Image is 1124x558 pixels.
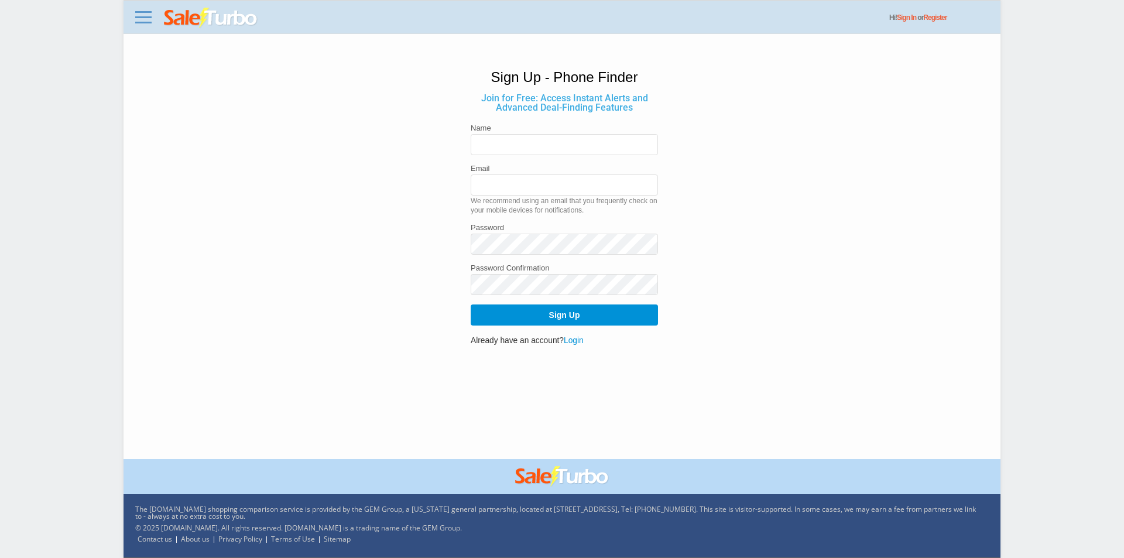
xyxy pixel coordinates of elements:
[897,13,916,22] a: Sign In
[124,494,1000,543] div: The [DOMAIN_NAME] shopping comparison service is provided by the GEM Group, a [US_STATE] general ...
[271,534,315,544] a: Terms of Use
[564,336,584,345] a: Login
[923,13,947,22] a: Register
[471,304,658,326] button: Sign Up
[471,335,658,346] p: Already have an account?
[515,466,609,487] img: saleturbo.com
[471,94,658,112] h2: Join for Free: Access Instant Alerts and Advanced Deal-Finding Features
[471,124,658,132] label: Name
[471,165,658,172] label: Email
[471,197,657,214] small: We recommend using an email that you frequently check on your mobile devices for notifications.
[218,534,262,544] a: Privacy Policy
[324,534,351,544] a: Sitemap
[471,264,658,272] label: Password Confirmation
[471,70,658,84] h1: Sign Up - Phone Finder
[135,525,983,532] p: © 2025 [DOMAIN_NAME]. All rights reserved. [DOMAIN_NAME] is a trading name of the GEM Group.
[164,8,258,29] img: saleturbo.com - Online Deals and Discount Coupons
[471,224,658,231] label: Password
[138,534,172,544] a: Contact us
[181,534,210,544] a: About us
[889,13,897,22] span: Hi!
[917,13,947,22] span: or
